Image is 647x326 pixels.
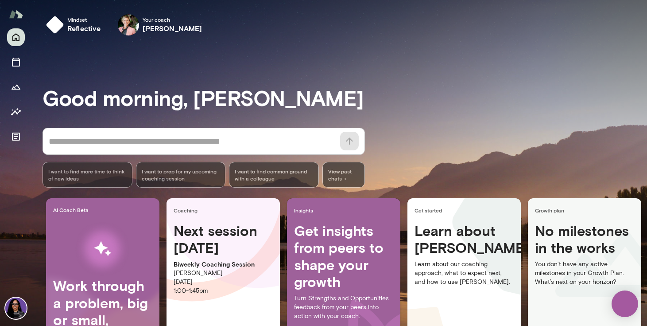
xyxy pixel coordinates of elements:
button: Documents [7,128,25,145]
span: I want to find more time to think of new ideas [48,168,127,182]
button: Mindsetreflective [43,11,108,39]
span: Coaching [174,207,276,214]
p: You don’t have any active milestones in your Growth Plan. What’s next on your horizon? [535,260,634,287]
span: Growth plan [535,207,638,214]
h4: Get insights from peers to shape your growth [294,222,393,291]
span: View past chats -> [322,162,365,188]
p: 1:00 - 1:45pm [174,287,273,295]
p: Biweekly Coaching Session [174,260,273,269]
img: mindset [46,16,64,34]
span: Get started [415,207,517,214]
div: I want to find more time to think of new ideas [43,162,132,188]
span: Insights [294,207,397,214]
span: I want to prep for my upcoming coaching session [142,168,220,182]
div: I want to prep for my upcoming coaching session [136,162,226,188]
h3: Good morning, [PERSON_NAME] [43,85,647,110]
button: Sessions [7,53,25,71]
p: [PERSON_NAME] [174,269,273,278]
button: Insights [7,103,25,121]
img: Mento [9,6,23,23]
h6: [PERSON_NAME] [143,23,202,34]
span: Your coach [143,16,202,23]
h6: reflective [67,23,101,34]
div: Kelly K. OliverYour coach[PERSON_NAME] [112,11,209,39]
img: Kelly K. Oliver [118,14,139,35]
span: I want to find common ground with a colleague [235,168,313,182]
img: AI Workflows [63,221,142,277]
p: Learn about our coaching approach, what to expect next, and how to use [PERSON_NAME]. [415,260,514,287]
h4: Next session [DATE] [174,222,273,256]
img: Cassidy Edwards [5,298,27,319]
span: Mindset [67,16,101,23]
button: Home [7,28,25,46]
p: [DATE] [174,278,273,287]
span: AI Coach Beta [53,206,156,213]
p: Turn Strengths and Opportunities feedback from your peers into action with your coach. [294,294,393,321]
h4: No milestones in the works [535,222,634,260]
div: I want to find common ground with a colleague [229,162,319,188]
h4: Learn about [PERSON_NAME] [415,222,514,256]
button: Growth Plan [7,78,25,96]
